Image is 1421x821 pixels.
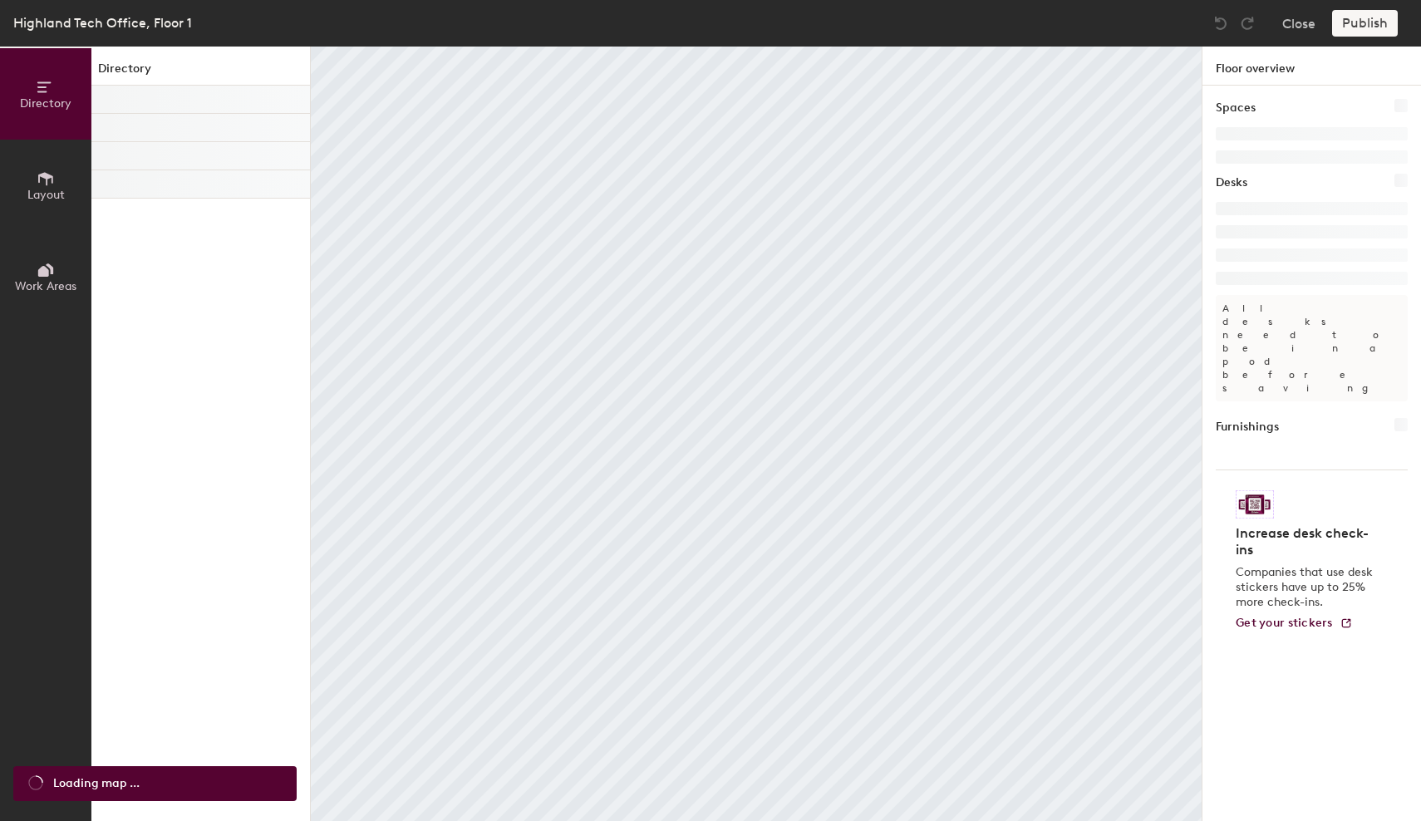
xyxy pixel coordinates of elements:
h1: Floor overview [1202,47,1421,86]
p: All desks need to be in a pod before saving [1216,295,1408,401]
img: Undo [1212,15,1229,32]
span: Directory [20,96,71,111]
button: Close [1282,10,1315,37]
a: Get your stickers [1236,617,1353,631]
p: Companies that use desk stickers have up to 25% more check-ins. [1236,565,1378,610]
h1: Directory [91,60,310,86]
h1: Furnishings [1216,418,1279,436]
canvas: Map [311,47,1202,821]
h1: Spaces [1216,99,1256,117]
span: Get your stickers [1236,616,1333,630]
div: Highland Tech Office, Floor 1 [13,12,192,33]
img: Sticker logo [1236,490,1274,519]
img: Redo [1239,15,1256,32]
span: Work Areas [15,279,76,293]
span: Layout [27,188,65,202]
h1: Desks [1216,174,1247,192]
h4: Increase desk check-ins [1236,525,1378,558]
span: Loading map ... [53,774,140,793]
